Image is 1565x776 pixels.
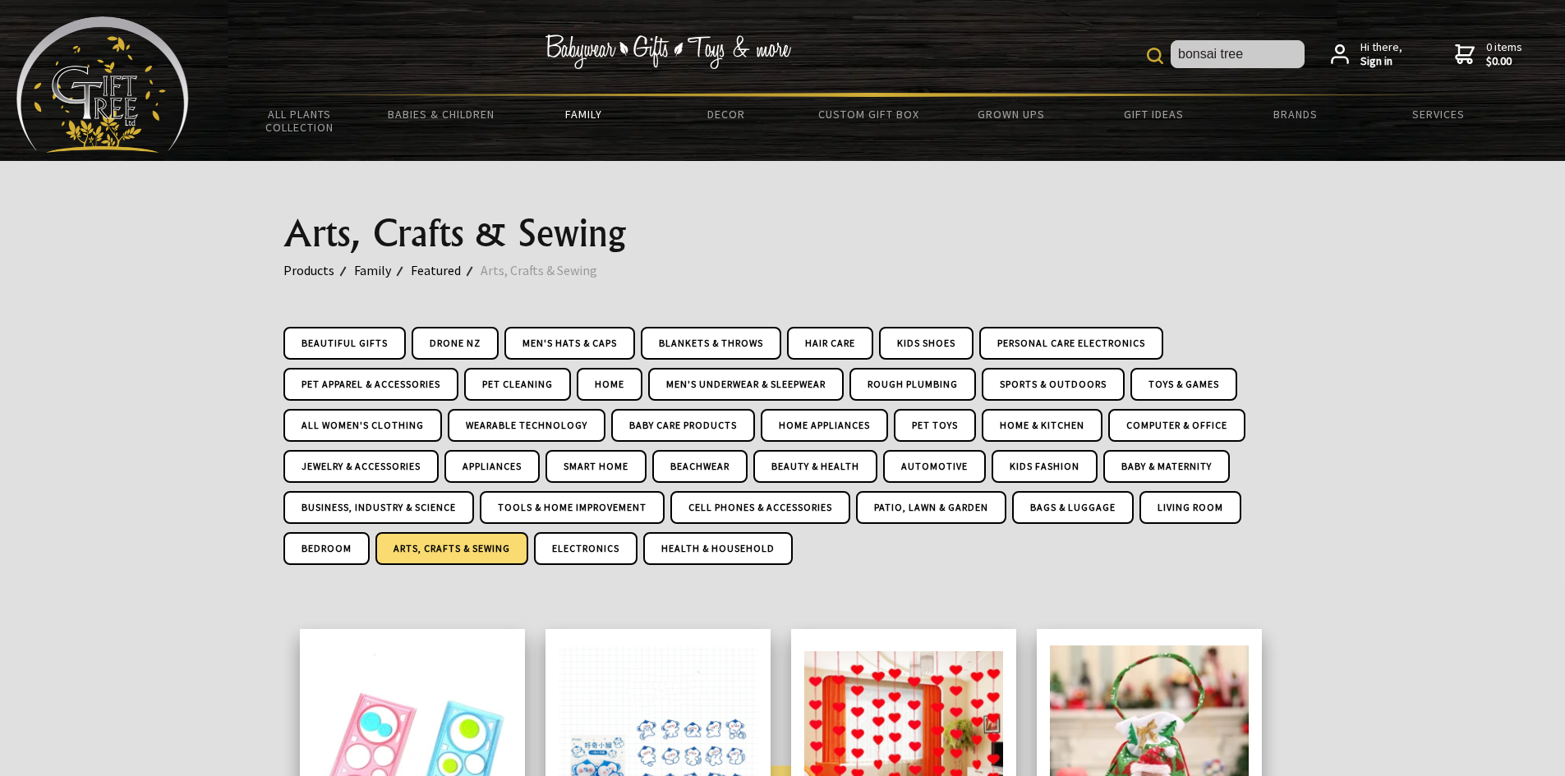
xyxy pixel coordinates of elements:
[883,450,986,483] a: Automotive
[849,368,976,401] a: Rough Plumbing
[787,327,873,360] a: Hair Care
[448,409,605,442] a: Wearable Technology
[894,409,976,442] a: Pet Toys
[283,214,1282,253] h1: Arts, Crafts & Sewing
[1486,39,1522,69] span: 0 items
[856,491,1006,524] a: Patio, Lawn & Garden
[1130,368,1237,401] a: Toys & Games
[371,97,513,131] a: Babies & Children
[283,491,474,524] a: Business, Industry & Science
[283,450,439,483] a: Jewelry & Accessories
[1360,54,1402,69] strong: Sign in
[513,97,655,131] a: Family
[1486,54,1522,69] strong: $0.00
[641,327,781,360] a: Blankets & Throws
[982,368,1125,401] a: Sports & Outdoors
[412,327,499,360] a: Drone NZ
[375,532,528,565] a: Arts, Crafts & Sewing
[411,259,481,281] a: Featured
[652,450,748,483] a: Beachwear
[670,491,850,524] a: Cell Phones & Accessories
[283,532,370,565] a: Bedroom
[534,532,638,565] a: Electronics
[545,450,647,483] a: Smart Home
[979,327,1163,360] a: Personal Care Electronics
[1139,491,1241,524] a: Living room
[283,409,442,442] a: All Women's Clothing
[464,368,571,401] a: Pet Cleaning
[504,327,635,360] a: Men's Hats & Caps
[1108,409,1245,442] a: Computer & Office
[16,16,189,153] img: Babyware - Gifts - Toys and more...
[611,409,755,442] a: Baby care Products
[1082,97,1224,131] a: Gift Ideas
[761,409,888,442] a: Home Appliances
[1455,40,1522,69] a: 0 items$0.00
[753,450,877,483] a: Beauty & Health
[879,327,974,360] a: Kids Shoes
[1171,40,1305,68] input: Site Search
[283,327,406,360] a: Beautiful Gifts
[798,97,940,131] a: Custom Gift Box
[444,450,540,483] a: Appliances
[480,491,665,524] a: Tools & Home Improvement
[655,97,797,131] a: Decor
[643,532,793,565] a: Health & Household
[283,368,458,401] a: Pet Apparel & Accessories
[545,34,791,69] img: Babywear - Gifts - Toys & more
[1103,450,1230,483] a: Baby & Maternity
[481,259,617,281] a: Arts, Crafts & Sewing
[1225,97,1367,131] a: Brands
[354,259,411,281] a: Family
[577,368,642,401] a: Home
[992,450,1098,483] a: Kids Fashion
[982,409,1102,442] a: Home & Kitchen
[1012,491,1134,524] a: Bags & Luggage
[1367,97,1509,131] a: Services
[940,97,1082,131] a: Grown Ups
[1360,40,1402,69] span: Hi there,
[1331,40,1402,69] a: Hi there,Sign in
[1147,48,1163,64] img: product search
[648,368,844,401] a: Men's Underwear & Sleepwear
[283,259,354,281] a: Products
[228,97,371,145] a: All Plants Collection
